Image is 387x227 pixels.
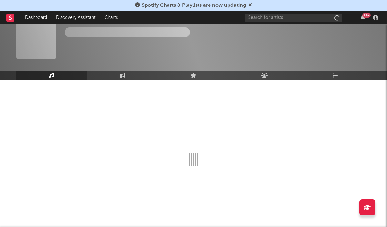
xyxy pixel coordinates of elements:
a: Dashboard [21,11,52,24]
a: Charts [100,11,122,24]
input: Search for artists [245,14,342,22]
a: Discovery Assistant [52,11,100,24]
div: 99 + [362,13,371,18]
span: Spotify Charts & Playlists are now updating [142,3,246,8]
span: Dismiss [248,3,252,8]
button: 99+ [361,15,365,20]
